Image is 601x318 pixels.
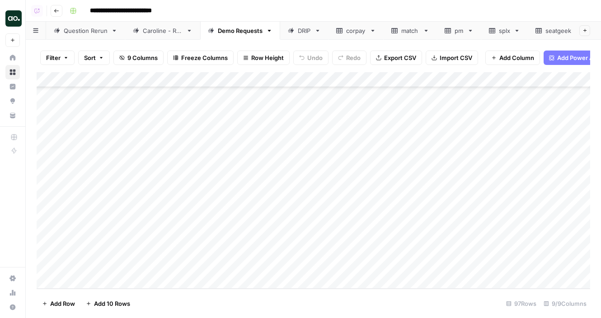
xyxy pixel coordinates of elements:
[426,51,478,65] button: Import CSV
[80,296,136,311] button: Add 10 Rows
[5,51,20,65] a: Home
[298,26,311,35] div: DRIP
[481,22,528,40] a: splx
[384,22,437,40] a: match
[485,51,540,65] button: Add Column
[455,26,464,35] div: pm
[84,53,96,62] span: Sort
[540,296,590,311] div: 9/9 Columns
[5,286,20,300] a: Usage
[440,53,472,62] span: Import CSV
[5,79,20,94] a: Insights
[5,108,20,123] a: Your Data
[329,22,384,40] a: corpay
[78,51,110,65] button: Sort
[46,53,61,62] span: Filter
[293,51,329,65] button: Undo
[251,53,284,62] span: Row Height
[499,53,534,62] span: Add Column
[528,22,589,40] a: seatgeek
[113,51,164,65] button: 9 Columns
[143,26,183,35] div: Caroline - Run
[37,296,80,311] button: Add Row
[167,51,234,65] button: Freeze Columns
[332,51,366,65] button: Redo
[237,51,290,65] button: Row Height
[307,53,323,62] span: Undo
[46,22,125,40] a: Question Rerun
[437,22,481,40] a: pm
[40,51,75,65] button: Filter
[346,26,366,35] div: corpay
[502,296,540,311] div: 97 Rows
[5,10,22,27] img: Dillon Test Logo
[370,51,422,65] button: Export CSV
[346,53,361,62] span: Redo
[127,53,158,62] span: 9 Columns
[5,300,20,314] button: Help + Support
[94,299,130,308] span: Add 10 Rows
[181,53,228,62] span: Freeze Columns
[5,65,20,79] a: Browse
[280,22,329,40] a: DRIP
[218,26,263,35] div: Demo Requests
[200,22,280,40] a: Demo Requests
[499,26,510,35] div: splx
[64,26,108,35] div: Question Rerun
[545,26,572,35] div: seatgeek
[384,53,416,62] span: Export CSV
[5,271,20,286] a: Settings
[5,7,20,30] button: Workspace: Dillon Test
[125,22,200,40] a: Caroline - Run
[50,299,75,308] span: Add Row
[5,94,20,108] a: Opportunities
[401,26,419,35] div: match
